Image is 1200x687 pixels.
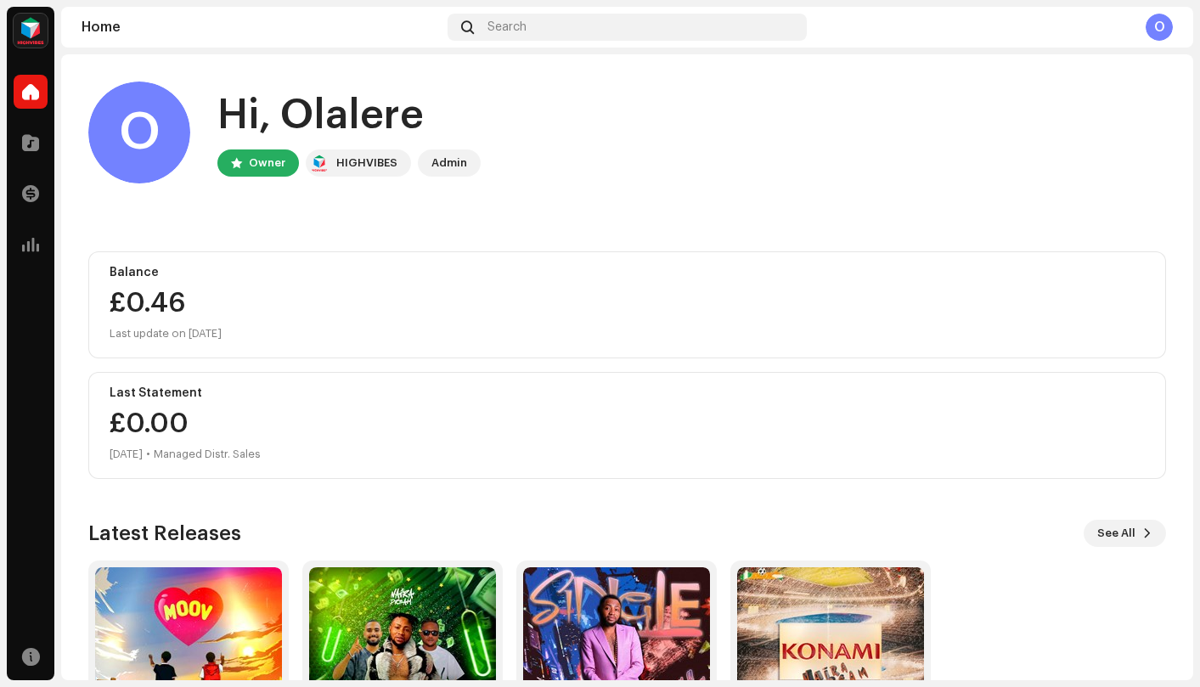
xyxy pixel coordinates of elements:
[88,251,1166,358] re-o-card-value: Balance
[309,153,330,173] img: feab3aad-9b62-475c-8caf-26f15a9573ee
[1084,520,1166,547] button: See All
[110,444,143,465] div: [DATE]
[249,153,285,173] div: Owner
[487,20,527,34] span: Search
[110,324,1145,344] div: Last update on [DATE]
[88,520,241,547] h3: Latest Releases
[82,20,441,34] div: Home
[88,372,1166,479] re-o-card-value: Last Statement
[431,153,467,173] div: Admin
[110,266,1145,279] div: Balance
[154,444,261,465] div: Managed Distr. Sales
[14,14,48,48] img: feab3aad-9b62-475c-8caf-26f15a9573ee
[1097,516,1135,550] span: See All
[88,82,190,183] div: O
[336,153,397,173] div: HIGHVIBES
[146,444,150,465] div: •
[1146,14,1173,41] div: O
[110,386,1145,400] div: Last Statement
[217,88,481,143] div: Hi, Olalere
